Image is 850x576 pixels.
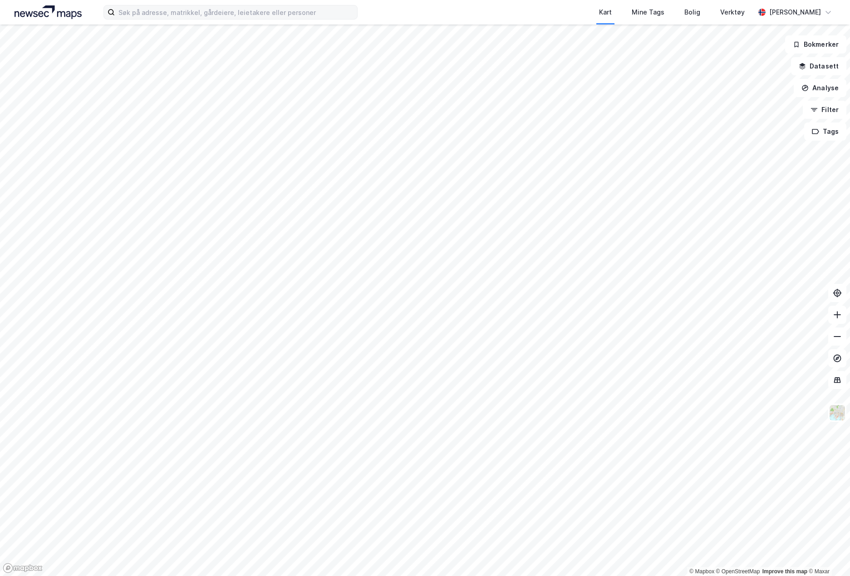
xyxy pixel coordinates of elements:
div: Mine Tags [632,7,664,18]
div: Verktøy [720,7,745,18]
img: logo.a4113a55bc3d86da70a041830d287a7e.svg [15,5,82,19]
iframe: Chat Widget [805,532,850,576]
div: [PERSON_NAME] [769,7,821,18]
input: Søk på adresse, matrikkel, gårdeiere, leietakere eller personer [115,5,357,19]
div: Kontrollprogram for chat [805,532,850,576]
div: Bolig [684,7,700,18]
div: Kart [599,7,612,18]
